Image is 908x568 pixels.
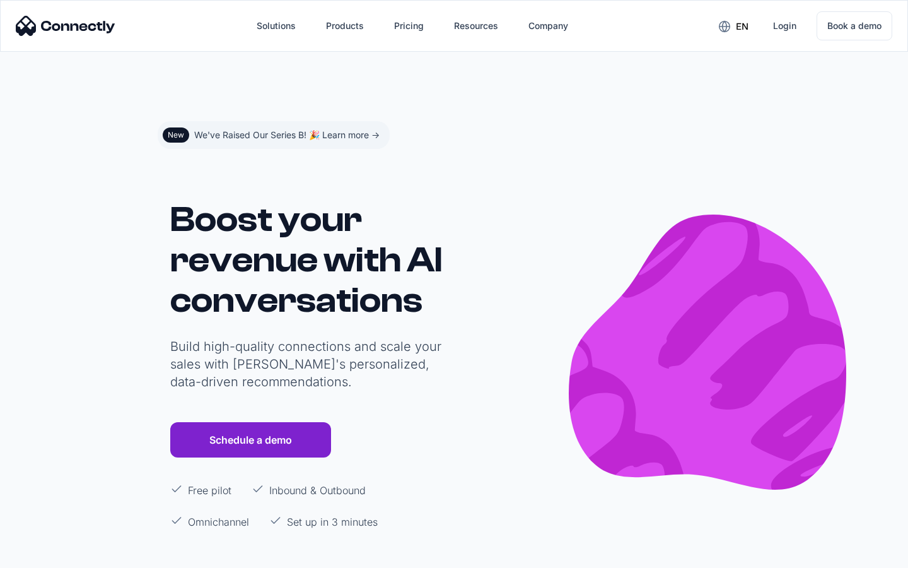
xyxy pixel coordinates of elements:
[454,17,498,35] div: Resources
[158,121,390,149] a: NewWe've Raised Our Series B! 🎉 Learn more ->
[287,514,378,530] p: Set up in 3 minutes
[25,546,76,564] ul: Language list
[188,483,231,498] p: Free pilot
[168,130,184,140] div: New
[170,338,448,391] p: Build high-quality connections and scale your sales with [PERSON_NAME]'s personalized, data-drive...
[170,199,448,321] h1: Boost your revenue with AI conversations
[763,11,806,41] a: Login
[326,17,364,35] div: Products
[16,16,115,36] img: Connectly Logo
[394,17,424,35] div: Pricing
[528,17,568,35] div: Company
[170,422,331,458] a: Schedule a demo
[817,11,892,40] a: Book a demo
[194,126,380,144] div: We've Raised Our Series B! 🎉 Learn more ->
[188,514,249,530] p: Omnichannel
[736,18,748,35] div: en
[773,17,796,35] div: Login
[13,545,76,564] aside: Language selected: English
[257,17,296,35] div: Solutions
[384,11,434,41] a: Pricing
[269,483,366,498] p: Inbound & Outbound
